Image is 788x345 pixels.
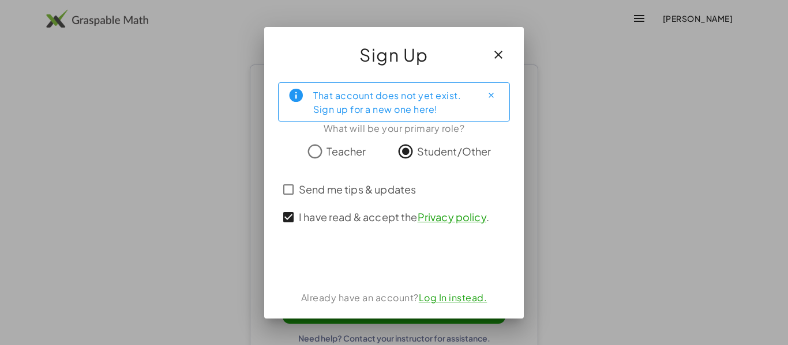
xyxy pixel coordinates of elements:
div: What will be your primary role? [278,122,510,135]
iframe: Sign in with Google Button [331,248,457,274]
button: Close [482,86,500,105]
span: Sign Up [359,41,429,69]
a: Privacy policy [418,210,486,223]
a: Log In instead. [419,291,487,304]
span: Student/Other [417,143,491,159]
div: Already have an account? [278,291,510,305]
div: That account does not yet exist. Sign up for a new one here! [313,88,472,116]
span: I have read & accept the . [299,209,489,225]
span: Send me tips & updates [299,181,416,197]
span: Teacher [327,143,366,159]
